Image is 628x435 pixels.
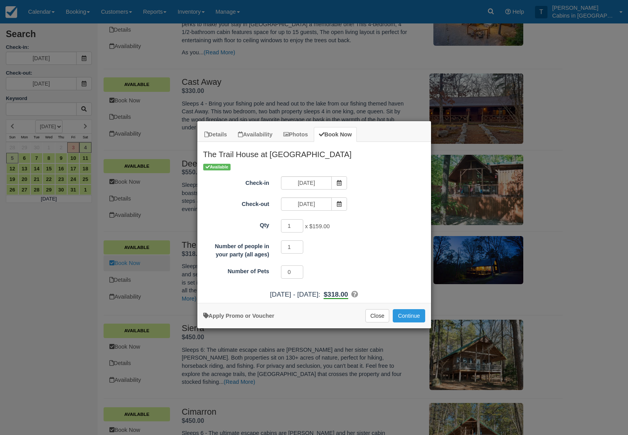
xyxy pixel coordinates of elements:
div: : [197,290,431,299]
input: Qty [281,219,304,233]
label: Number of Pets [197,265,275,276]
b: $318.00 [324,290,348,299]
span: [DATE] - [DATE] [270,290,318,298]
a: Photos [278,127,313,142]
input: Number of people in your party (all ages) [281,240,304,254]
label: Number of people in your party (all ages) [197,240,275,258]
input: Number of Pets [281,265,304,279]
a: Details [199,127,232,142]
div: Item Modal [197,142,431,299]
label: Check-in [197,176,275,187]
label: Check-out [197,197,275,208]
button: Close [365,309,390,322]
label: Qty [197,218,275,229]
a: Book Now [314,127,357,142]
a: Apply Voucher [203,313,274,319]
span: Available [203,164,231,170]
a: Availability [233,127,277,142]
button: Add to Booking [393,309,425,322]
h2: The Trail House at [GEOGRAPHIC_DATA] [197,142,431,162]
span: x $159.00 [305,224,329,230]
